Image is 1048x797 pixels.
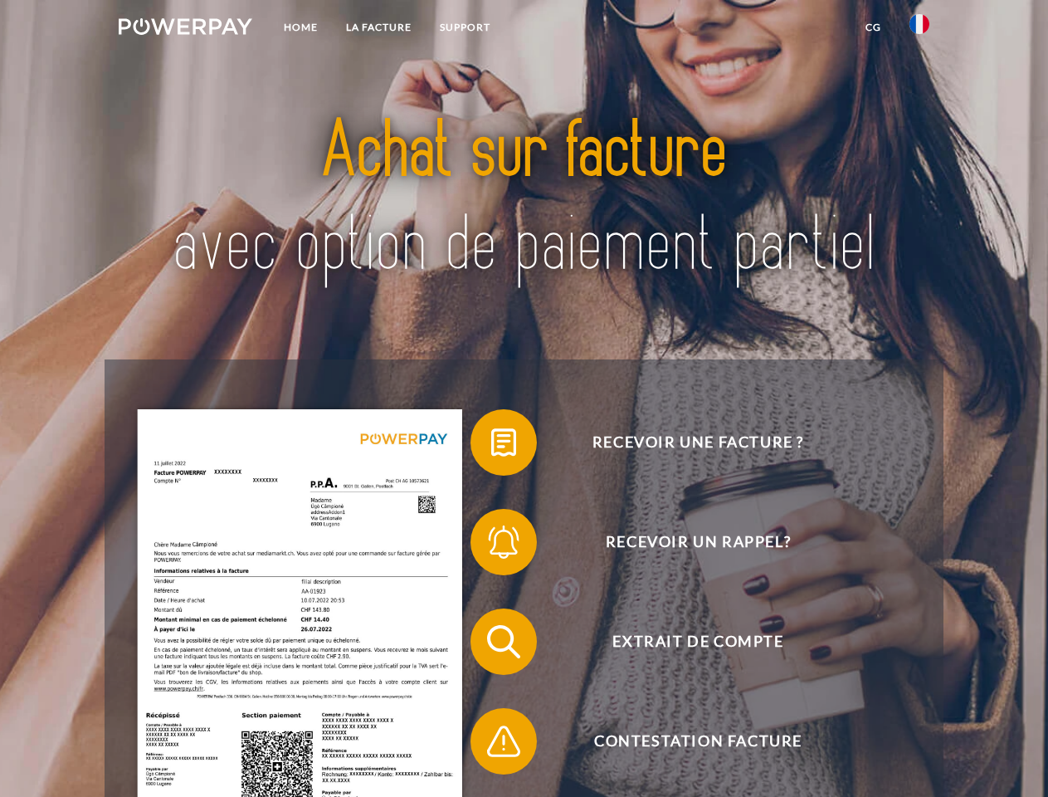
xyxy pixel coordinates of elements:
[119,18,252,35] img: logo-powerpay-white.svg
[851,12,895,42] a: CG
[909,14,929,34] img: fr
[483,521,524,563] img: qb_bell.svg
[495,609,901,675] span: Extrait de compte
[470,509,902,575] button: Recevoir un rappel?
[332,12,426,42] a: LA FACTURE
[470,609,902,675] button: Extrait de compte
[495,409,901,476] span: Recevoir une facture ?
[158,80,890,318] img: title-powerpay_fr.svg
[483,422,524,463] img: qb_bill.svg
[495,708,901,775] span: Contestation Facture
[470,708,902,775] button: Contestation Facture
[470,409,902,476] button: Recevoir une facture ?
[270,12,332,42] a: Home
[483,621,524,663] img: qb_search.svg
[483,721,524,762] img: qb_warning.svg
[495,509,901,575] span: Recevoir un rappel?
[426,12,505,42] a: Support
